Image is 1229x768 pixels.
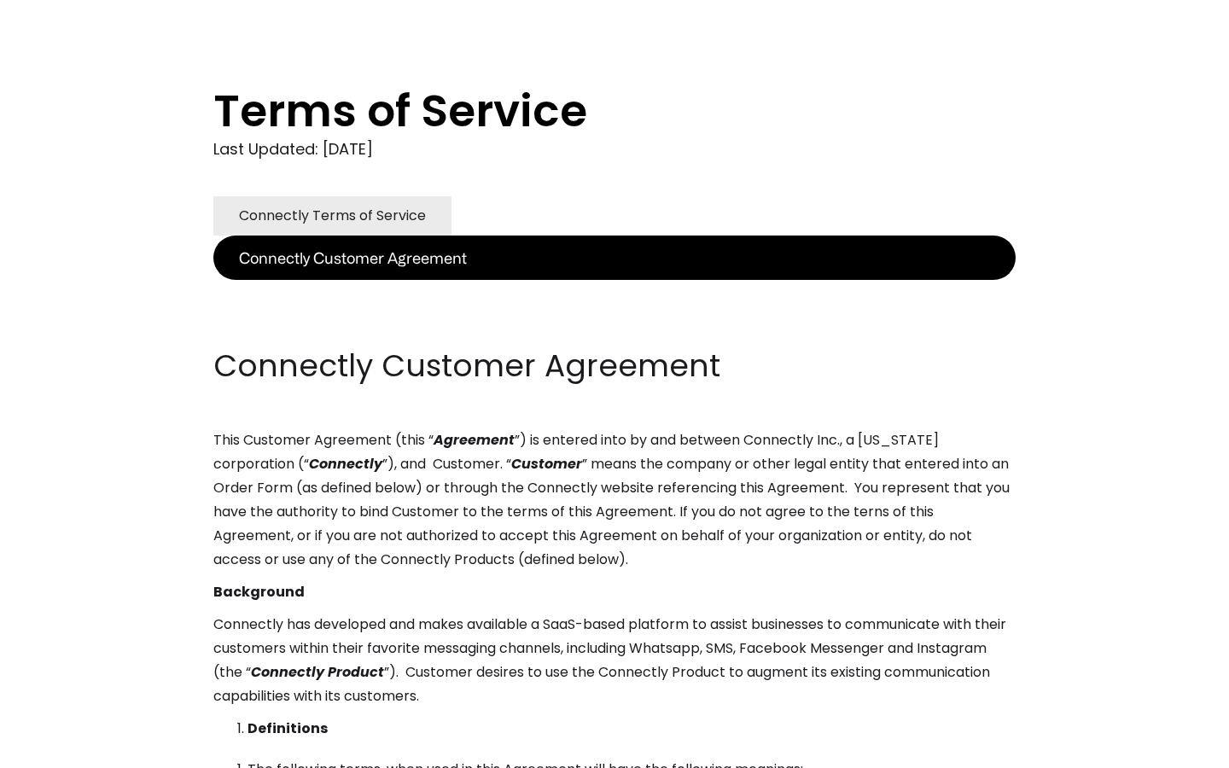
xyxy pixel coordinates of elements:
[251,662,384,682] em: Connectly Product
[213,312,1016,336] p: ‍
[248,719,328,738] strong: Definitions
[434,430,515,450] em: Agreement
[309,454,382,474] em: Connectly
[239,246,467,270] div: Connectly Customer Agreement
[213,613,1016,708] p: Connectly has developed and makes available a SaaS-based platform to assist businesses to communi...
[213,85,947,137] h1: Terms of Service
[213,582,305,602] strong: Background
[213,428,1016,572] p: This Customer Agreement (this “ ”) is entered into by and between Connectly Inc., a [US_STATE] co...
[17,736,102,762] aside: Language selected: English
[34,738,102,762] ul: Language list
[239,204,426,228] div: Connectly Terms of Service
[213,345,1016,387] h2: Connectly Customer Agreement
[213,137,1016,162] div: Last Updated: [DATE]
[511,454,582,474] em: Customer
[213,280,1016,304] p: ‍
